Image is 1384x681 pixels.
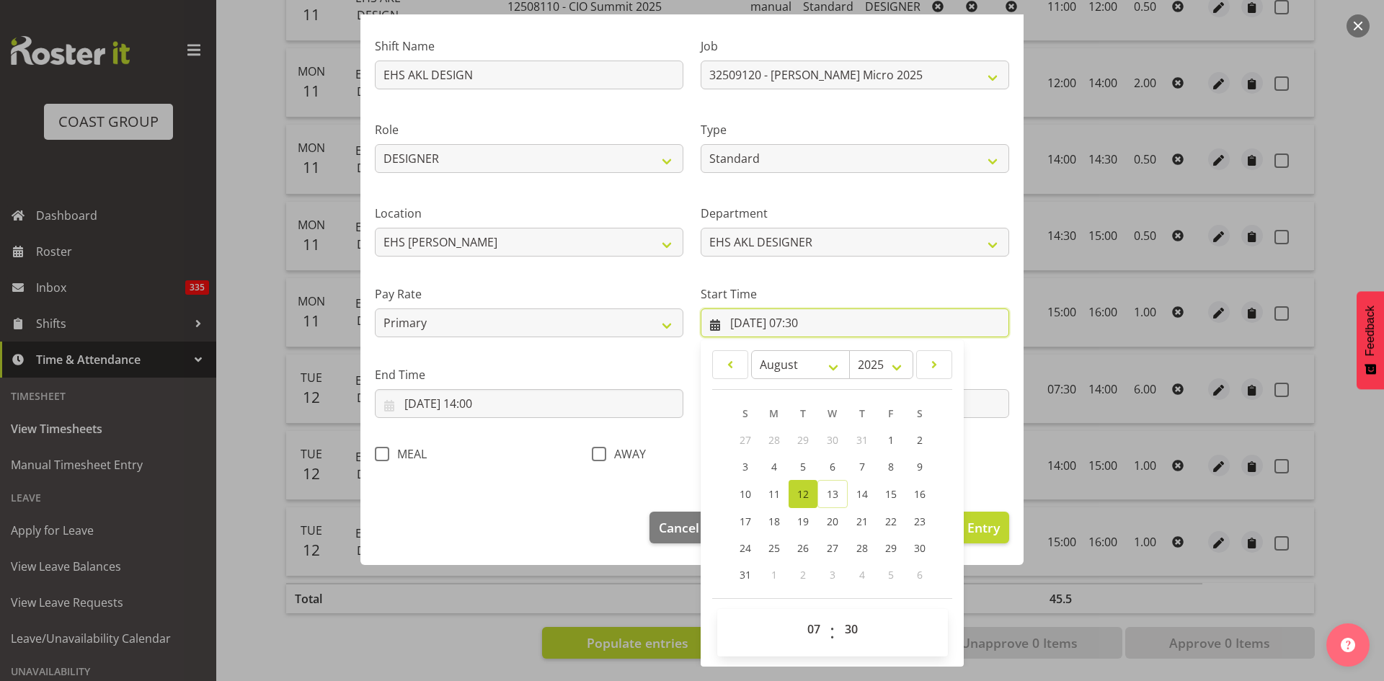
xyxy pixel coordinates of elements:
[827,487,838,501] span: 13
[856,487,868,501] span: 14
[375,205,683,222] label: Location
[817,453,848,480] a: 6
[701,37,1009,55] label: Job
[375,389,683,418] input: Click to select...
[885,541,897,555] span: 29
[828,406,837,420] span: W
[914,515,926,528] span: 23
[800,568,806,582] span: 2
[760,535,789,561] a: 25
[848,535,877,561] a: 28
[848,508,877,535] a: 21
[789,508,817,535] a: 19
[768,433,780,447] span: 28
[817,508,848,535] a: 20
[771,568,777,582] span: 1
[797,487,809,501] span: 12
[830,460,835,473] span: 6
[789,480,817,508] a: 12
[742,406,748,420] span: S
[905,535,934,561] a: 30
[905,508,934,535] a: 23
[701,285,1009,303] label: Start Time
[768,515,780,528] span: 18
[649,512,709,543] button: Cancel
[731,453,760,480] a: 3
[789,535,817,561] a: 26
[731,535,760,561] a: 24
[888,406,893,420] span: F
[1341,638,1355,652] img: help-xxl-2.png
[919,519,1000,536] span: Update Entry
[768,487,780,501] span: 11
[797,515,809,528] span: 19
[375,366,683,383] label: End Time
[375,37,683,55] label: Shift Name
[389,447,427,461] span: MEAL
[740,515,751,528] span: 17
[701,205,1009,222] label: Department
[827,515,838,528] span: 20
[817,480,848,508] a: 13
[877,508,905,535] a: 22
[731,561,760,588] a: 31
[888,460,894,473] span: 8
[888,433,894,447] span: 1
[375,61,683,89] input: Shift Name
[848,480,877,508] a: 14
[1364,306,1377,356] span: Feedback
[885,487,897,501] span: 15
[859,568,865,582] span: 4
[830,615,835,651] span: :
[830,568,835,582] span: 3
[771,460,777,473] span: 4
[760,453,789,480] a: 4
[914,487,926,501] span: 16
[817,535,848,561] a: 27
[731,508,760,535] a: 17
[917,433,923,447] span: 2
[659,518,699,537] span: Cancel
[914,541,926,555] span: 30
[789,453,817,480] a: 5
[885,515,897,528] span: 22
[760,508,789,535] a: 18
[859,460,865,473] span: 7
[877,427,905,453] a: 1
[856,515,868,528] span: 21
[740,433,751,447] span: 27
[905,480,934,508] a: 16
[827,433,838,447] span: 30
[905,453,934,480] a: 9
[760,480,789,508] a: 11
[877,535,905,561] a: 29
[856,541,868,555] span: 28
[888,568,894,582] span: 5
[800,406,806,420] span: T
[856,433,868,447] span: 31
[701,308,1009,337] input: Click to select...
[740,568,751,582] span: 31
[848,453,877,480] a: 7
[1357,291,1384,389] button: Feedback - Show survey
[740,541,751,555] span: 24
[877,453,905,480] a: 8
[740,487,751,501] span: 10
[917,460,923,473] span: 9
[917,406,923,420] span: S
[877,480,905,508] a: 15
[768,541,780,555] span: 25
[742,460,748,473] span: 3
[701,121,1009,138] label: Type
[375,121,683,138] label: Role
[797,541,809,555] span: 26
[375,285,683,303] label: Pay Rate
[797,433,809,447] span: 29
[827,541,838,555] span: 27
[800,460,806,473] span: 5
[859,406,865,420] span: T
[731,480,760,508] a: 10
[917,568,923,582] span: 6
[606,447,646,461] span: AWAY
[769,406,778,420] span: M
